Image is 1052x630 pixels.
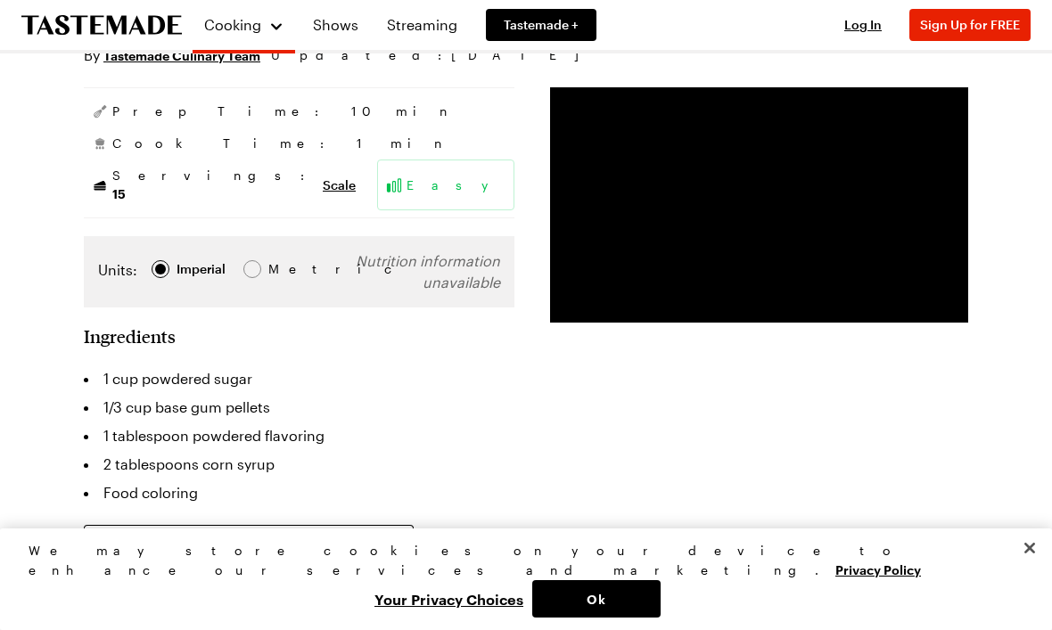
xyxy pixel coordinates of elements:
[203,7,284,43] button: Cooking
[366,580,532,618] button: Your Privacy Choices
[827,16,899,34] button: Log In
[271,45,596,65] span: Updated : [DATE]
[29,541,1008,618] div: Privacy
[177,259,226,279] div: Imperial
[112,167,314,203] span: Servings:
[268,259,306,279] div: Metric
[504,16,579,34] span: Tastemade +
[84,421,514,450] li: 1 tablespoon powdered flavoring
[844,17,882,32] span: Log In
[268,259,308,279] span: Metric
[84,450,514,479] li: 2 tablespoons corn syrup
[84,525,414,564] button: Add to Grocery List
[98,259,137,281] label: Units:
[835,560,921,577] a: More information about your privacy, opens in a new tab
[103,45,260,65] a: Tastemade Culinary Team
[204,16,261,33] span: Cooking
[98,259,306,284] div: Imperial Metric
[532,580,661,618] button: Ok
[323,176,356,194] button: Scale
[84,479,514,507] li: Food coloring
[84,45,260,66] p: By
[112,135,448,152] span: Cook Time: 1 min
[21,15,182,36] a: To Tastemade Home Page
[29,541,1008,580] div: We may store cookies on your device to enhance our services and marketing.
[920,17,1020,32] span: Sign Up for FREE
[550,87,968,323] video-js: Video Player
[84,364,514,393] li: 1 cup powdered sugar
[909,9,1031,41] button: Sign Up for FREE
[1010,528,1049,568] button: Close
[177,259,227,279] span: Imperial
[356,252,500,290] span: Nutrition information unavailable
[112,102,454,120] span: Prep Time: 10 min
[84,325,176,347] h2: Ingredients
[84,393,514,421] li: 1/3 cup base gum pellets
[486,9,596,41] a: Tastemade +
[407,176,506,194] span: Easy
[112,184,126,201] span: 15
